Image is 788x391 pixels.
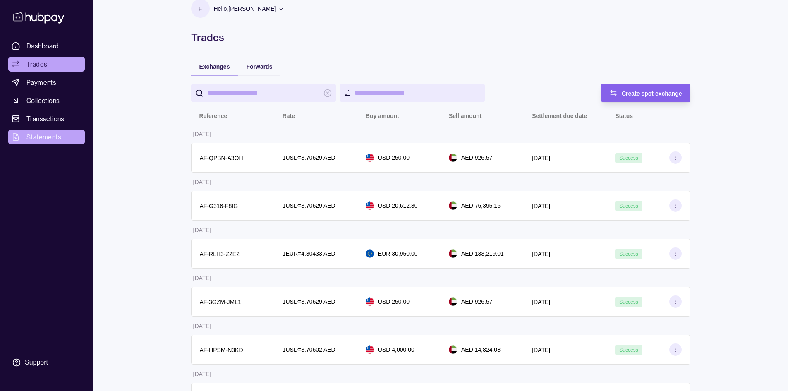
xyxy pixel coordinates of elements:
p: [DATE] [532,299,550,305]
p: USD 250.00 [378,153,410,162]
p: AF-HPSM-N3KD [200,347,243,353]
p: AED 926.57 [461,297,493,306]
p: [DATE] [193,131,211,137]
img: us [366,201,374,210]
a: Statements [8,130,85,144]
img: us [366,297,374,306]
p: AED 14,824.08 [461,345,501,354]
p: AF-3GZM-JML1 [200,299,241,305]
img: ae [449,201,457,210]
span: Collections [26,96,60,106]
p: AF-G316-F8IG [200,203,238,209]
p: Buy amount [366,113,399,119]
p: AED 926.57 [461,153,493,162]
span: Create spot exchange [622,90,682,97]
button: Create spot exchange [601,84,690,102]
span: Success [619,299,638,305]
a: Dashboard [8,38,85,53]
span: Success [619,155,638,161]
p: Sell amount [449,113,481,119]
p: [DATE] [532,155,550,161]
input: search [208,84,319,102]
h1: Trades [191,31,690,44]
img: ae [449,297,457,306]
a: Collections [8,93,85,108]
p: USD 250.00 [378,297,410,306]
span: Trades [26,59,47,69]
p: [DATE] [193,227,211,233]
img: ae [449,345,457,354]
p: Reference [199,113,228,119]
p: USD 20,612.30 [378,201,418,210]
p: AED 76,395.16 [461,201,501,210]
p: [DATE] [193,179,211,185]
p: AF-QPBN-A3OH [200,155,243,161]
p: Hello, [PERSON_NAME] [214,4,276,13]
p: AF-RLH3-Z2E2 [200,251,240,257]
p: EUR 30,950.00 [378,249,418,258]
p: [DATE] [193,371,211,377]
span: Success [619,251,638,257]
p: 1 USD = 3.70602 AED [283,345,335,354]
img: us [366,345,374,354]
p: 1 EUR = 4.30433 AED [283,249,335,258]
p: 1 USD = 3.70629 AED [283,297,335,306]
a: Transactions [8,111,85,126]
span: Statements [26,132,61,142]
p: [DATE] [532,251,550,257]
p: [DATE] [532,203,550,209]
div: Support [25,358,48,367]
p: AED 133,219.01 [461,249,504,258]
a: Trades [8,57,85,72]
span: Success [619,347,638,353]
img: eu [366,249,374,258]
p: 1 USD = 3.70629 AED [283,201,335,210]
p: Rate [283,113,295,119]
span: Transactions [26,114,65,124]
p: [DATE] [193,323,211,329]
span: Payments [26,77,56,87]
p: [DATE] [532,347,550,353]
p: Status [615,113,633,119]
span: Success [619,203,638,209]
a: Payments [8,75,85,90]
img: us [366,154,374,162]
span: Dashboard [26,41,59,51]
img: ae [449,154,457,162]
p: [DATE] [193,275,211,281]
p: Settlement due date [532,113,587,119]
p: USD 4,000.00 [378,345,414,354]
span: Forwards [246,63,272,70]
span: Exchanges [199,63,230,70]
img: ae [449,249,457,258]
p: 1 USD = 3.70629 AED [283,153,335,162]
a: Support [8,354,85,371]
p: F [199,4,202,13]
